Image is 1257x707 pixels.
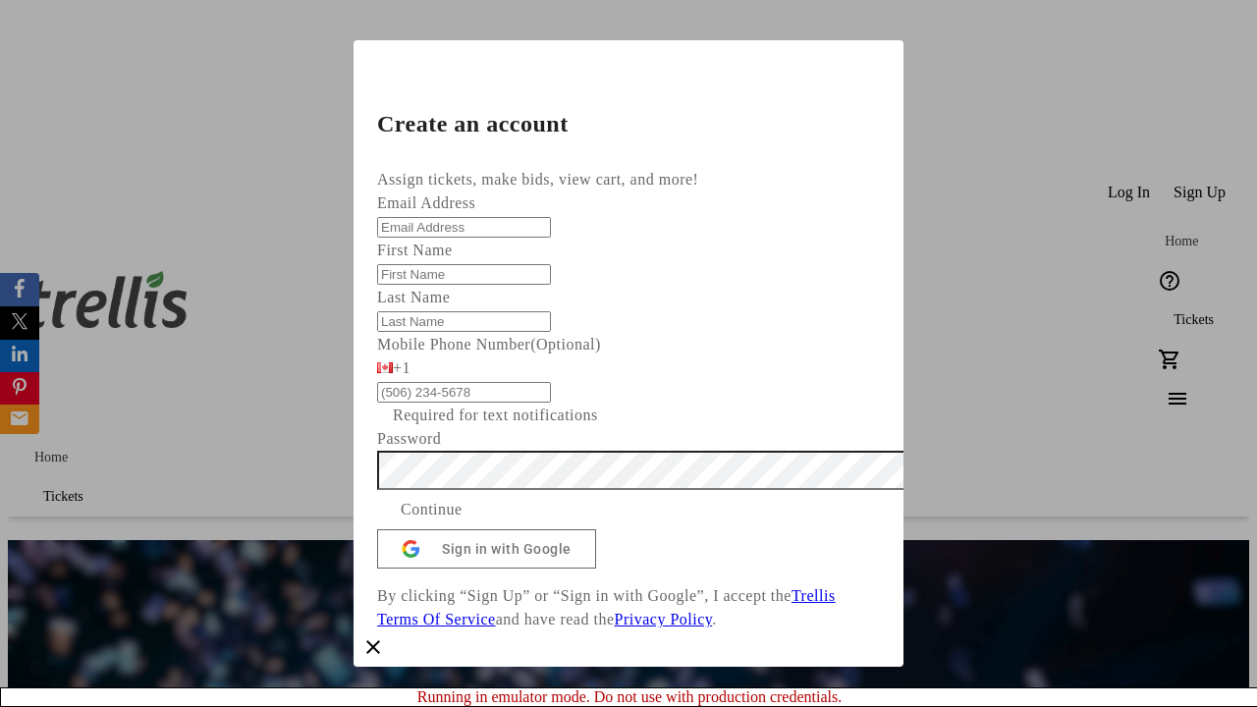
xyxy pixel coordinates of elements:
[401,498,463,521] span: Continue
[377,430,441,447] label: Password
[377,112,880,136] h2: Create an account
[377,242,453,258] label: First Name
[354,627,393,667] button: Close
[377,382,551,403] input: (506) 234-5678
[393,404,598,427] tr-hint: Required for text notifications
[377,336,601,353] label: Mobile Phone Number (Optional)
[377,168,880,191] div: Assign tickets, make bids, view cart, and more!
[377,311,551,332] input: Last Name
[377,289,450,305] label: Last Name
[377,529,596,569] button: Sign in with Google
[442,541,572,557] span: Sign in with Google
[377,584,880,631] p: By clicking “Sign Up” or “Sign in with Google”, I accept the and have read the .
[377,194,475,211] label: Email Address
[377,217,551,238] input: Email Address
[377,490,486,529] button: Continue
[615,611,713,627] a: Privacy Policy
[377,264,551,285] input: First Name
